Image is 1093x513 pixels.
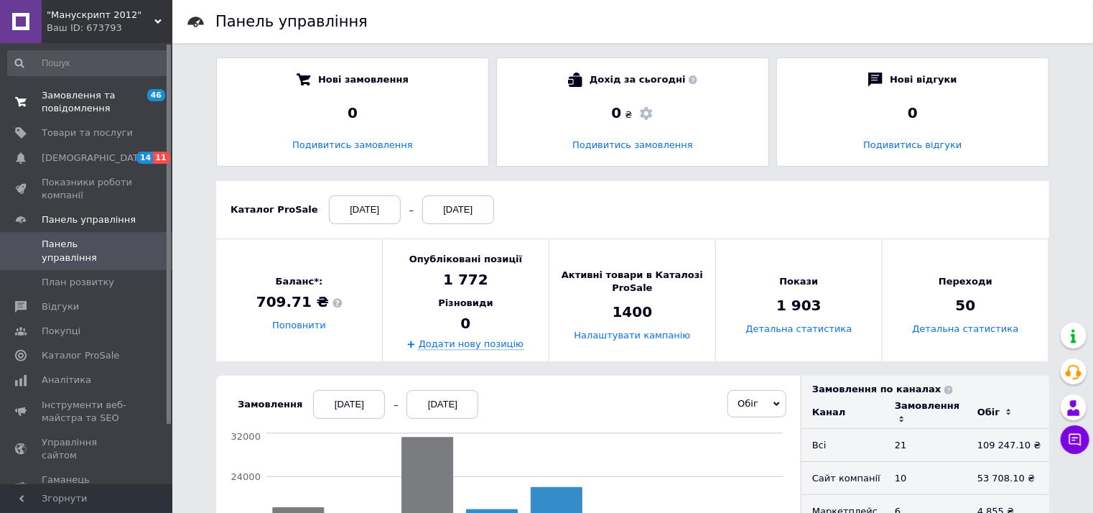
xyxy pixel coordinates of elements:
[42,126,133,139] span: Товари та послуги
[939,275,992,288] span: Переходи
[313,390,385,419] div: [DATE]
[42,152,148,165] span: [DEMOGRAPHIC_DATA]
[967,462,1049,495] td: 53 708.10 ₴
[801,396,884,429] td: Канал
[422,195,494,224] div: [DATE]
[231,103,474,123] div: 0
[42,349,119,362] span: Каталог ProSale
[812,383,1049,396] div: Замовлення по каналах
[42,374,91,387] span: Аналітика
[419,338,524,350] a: Додати нову позицію
[42,238,133,264] span: Панель управління
[863,139,962,150] a: Подивитись відгуки
[231,203,318,216] div: Каталог ProSale
[746,324,852,335] a: Детальна статистика
[590,73,697,87] span: Дохід за сьогодні
[318,73,409,87] span: Нові замовлення
[272,320,326,331] a: Поповнити
[42,325,80,338] span: Покупці
[231,471,261,482] tspan: 24000
[776,296,822,316] span: 1 903
[461,314,471,334] span: 0
[329,195,401,224] div: [DATE]
[42,176,133,202] span: Показники роботи компанії
[613,302,653,323] span: 1400
[7,50,169,76] input: Пошук
[779,275,818,288] span: Покази
[42,89,133,115] span: Замовлення та повідомлення
[147,89,165,101] span: 46
[884,429,967,462] td: 21
[406,390,478,419] div: [DATE]
[801,462,884,495] td: Сайт компанії
[895,399,959,412] div: Замовлення
[884,462,967,495] td: 10
[42,300,79,313] span: Відгуки
[136,152,153,164] span: 14
[292,139,413,150] a: Подивитись замовлення
[238,398,302,411] div: Замовлення
[42,399,133,425] span: Інструменти веб-майстра та SEO
[443,270,488,290] span: 1 772
[42,436,133,462] span: Управління сайтом
[231,432,261,443] tspan: 32000
[574,331,690,341] a: Налаштувати кампанію
[977,406,1000,419] div: Обіг
[47,22,172,34] div: Ваш ID: 673793
[256,275,342,288] span: Баланс*:
[42,213,136,226] span: Панель управління
[890,73,957,87] span: Нові відгуки
[956,296,976,316] span: 50
[572,139,693,150] a: Подивитись замовлення
[438,297,493,310] span: Різновиди
[967,429,1049,462] td: 109 247.10 ₴
[612,104,622,121] span: 0
[47,9,154,22] span: "Манускрипт 2012"
[215,13,368,30] h1: Панель управління
[549,269,715,295] span: Активні товари в Каталозі ProSale
[409,254,522,267] span: Опубліковані позиції
[801,429,884,462] td: Всi
[625,108,632,121] span: ₴
[738,398,758,409] span: Обіг
[256,292,342,313] span: 709.71 ₴
[42,473,133,499] span: Гаманець компанії
[42,276,114,289] span: План розвитку
[1061,425,1089,454] button: Чат з покупцем
[913,324,1019,335] a: Детальна статистика
[153,152,169,164] span: 11
[791,103,1034,123] div: 0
